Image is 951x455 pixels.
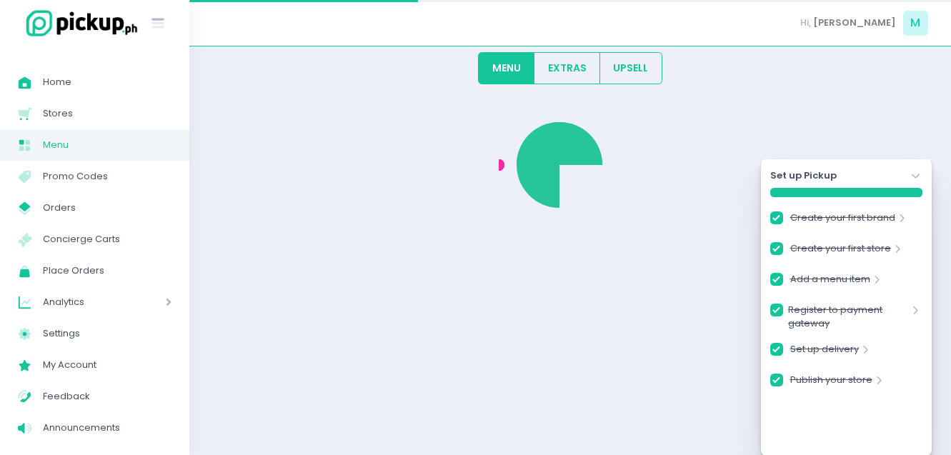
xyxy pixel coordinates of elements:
a: Create your first store [790,241,891,261]
a: Register to payment gateway [788,303,909,331]
span: Concierge Carts [43,230,171,249]
strong: Set up Pickup [770,169,837,183]
span: My Account [43,356,171,374]
a: Set up delivery [790,342,859,361]
span: Menu [43,136,171,154]
div: Large button group [478,52,662,84]
span: Home [43,73,171,91]
span: Hi, [800,16,811,30]
span: Place Orders [43,261,171,280]
img: logo [18,8,139,39]
button: UPSELL [599,52,662,84]
a: Add a menu item [790,272,870,291]
span: Announcements [43,419,171,437]
span: Orders [43,199,171,217]
span: Promo Codes [43,167,171,186]
span: Feedback [43,387,171,406]
span: Settings [43,324,171,343]
button: EXTRAS [534,52,600,84]
button: MENU [478,52,534,84]
a: Create your first brand [790,211,895,230]
a: Publish your store [790,373,872,392]
span: M [903,11,928,36]
span: [PERSON_NAME] [813,16,896,30]
span: Analytics [43,293,125,311]
span: Stores [43,104,171,123]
